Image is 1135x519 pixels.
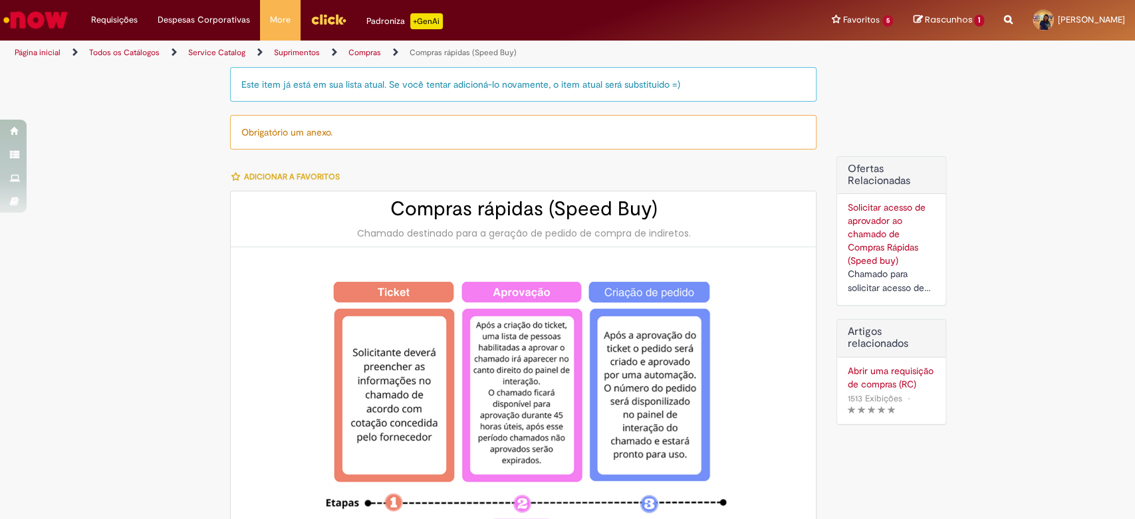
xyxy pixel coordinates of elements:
div: Ofertas Relacionadas [836,156,946,306]
h2: Ofertas Relacionadas [847,163,936,187]
a: Compras [348,47,381,58]
div: Obrigatório um anexo. [230,115,817,150]
span: Requisições [91,13,138,27]
img: ServiceNow [1,7,70,33]
a: Todos os Catálogos [89,47,160,58]
img: click_logo_yellow_360x200.png [311,9,346,29]
span: 1513 Exibições [847,393,902,404]
div: Este item já está em sua lista atual. Se você tentar adicioná-lo novamente, o item atual será sub... [230,67,817,102]
div: Padroniza [366,13,443,29]
span: Despesas Corporativas [158,13,250,27]
p: +GenAi [410,13,443,29]
span: Favoritos [843,13,880,27]
button: Adicionar a Favoritos [230,163,346,191]
ul: Trilhas de página [10,41,747,65]
h2: Compras rápidas (Speed Buy) [244,198,803,220]
a: Service Catalog [188,47,245,58]
a: Abrir uma requisição de compras (RC) [847,364,936,391]
h3: Artigos relacionados [847,326,936,350]
span: Rascunhos [924,13,972,26]
div: Chamado destinado para a geração de pedido de compra de indiretos. [244,227,803,240]
a: Suprimentos [274,47,320,58]
span: • [904,389,912,407]
div: Chamado para solicitar acesso de aprovador ao ticket de Speed buy [847,267,936,295]
span: Adicionar a Favoritos [243,171,339,182]
a: Compras rápidas (Speed Buy) [410,47,517,58]
span: 1 [974,15,984,27]
a: Solicitar acesso de aprovador ao chamado de Compras Rápidas (Speed buy) [847,201,925,266]
a: Página inicial [15,47,61,58]
a: Rascunhos [913,14,984,27]
span: More [270,13,291,27]
span: 5 [882,15,894,27]
span: [PERSON_NAME] [1058,14,1125,25]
